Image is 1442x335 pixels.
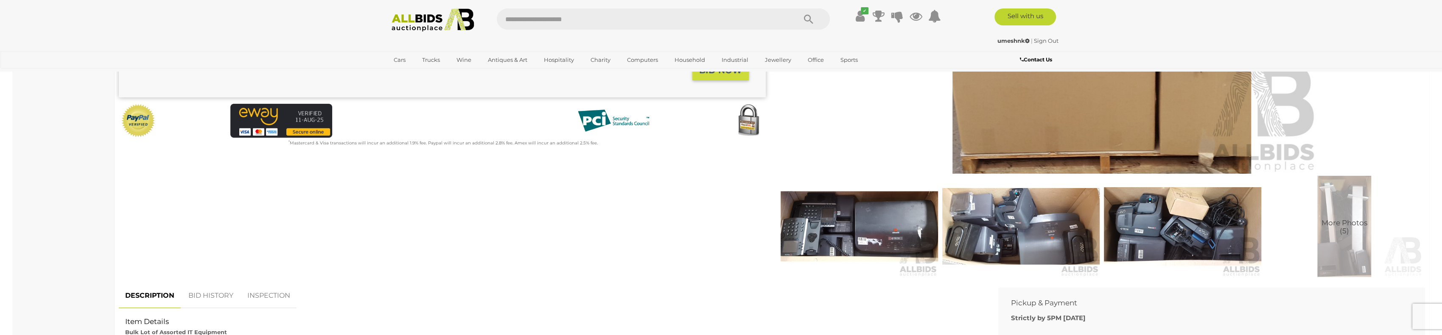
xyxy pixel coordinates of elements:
[387,8,479,32] img: Allbids.com.au
[997,37,1030,44] strong: umeshnk
[571,104,656,138] img: PCI DSS compliant
[417,53,445,67] a: Trucks
[1011,314,1086,322] b: Strictly by 5PM [DATE]
[1321,219,1367,235] span: More Photos (5)
[759,53,797,67] a: Jewellery
[121,104,156,138] img: Official PayPal Seal
[1266,176,1423,277] img: Bulk Lot of Assorted IT Equipment
[125,318,979,326] h2: Item Details
[1034,37,1058,44] a: Sign Out
[1031,37,1033,44] span: |
[781,176,938,277] img: Bulk Lot of Assorted IT Equipment
[622,53,664,67] a: Computers
[802,53,829,67] a: Office
[1266,176,1423,277] a: More Photos(5)
[288,140,598,146] small: Mastercard & Visa transactions will incur an additional 1.9% fee. Paypal will incur an additional...
[538,53,580,67] a: Hospitality
[182,283,240,308] a: BID HISTORY
[669,53,711,67] a: Household
[787,8,830,30] button: Search
[861,7,868,14] i: ✔
[1019,55,1054,64] a: Contact Us
[731,104,765,138] img: Secured by Rapid SSL
[482,53,533,67] a: Antiques & Art
[119,283,181,308] a: DESCRIPTION
[994,8,1056,25] a: Sell with us
[854,8,866,24] a: ✔
[997,37,1031,44] a: umeshnk
[388,67,459,81] a: [GEOGRAPHIC_DATA]
[388,53,411,67] a: Cars
[1011,299,1400,307] h2: Pickup & Payment
[1019,56,1052,63] b: Contact Us
[241,283,297,308] a: INSPECTION
[835,53,863,67] a: Sports
[942,176,1100,277] img: Bulk Lot of Assorted IT Equipment
[716,53,754,67] a: Industrial
[230,104,332,138] img: eWAY Payment Gateway
[585,53,616,67] a: Charity
[1104,176,1261,277] img: Bulk Lot of Assorted IT Equipment
[451,53,477,67] a: Wine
